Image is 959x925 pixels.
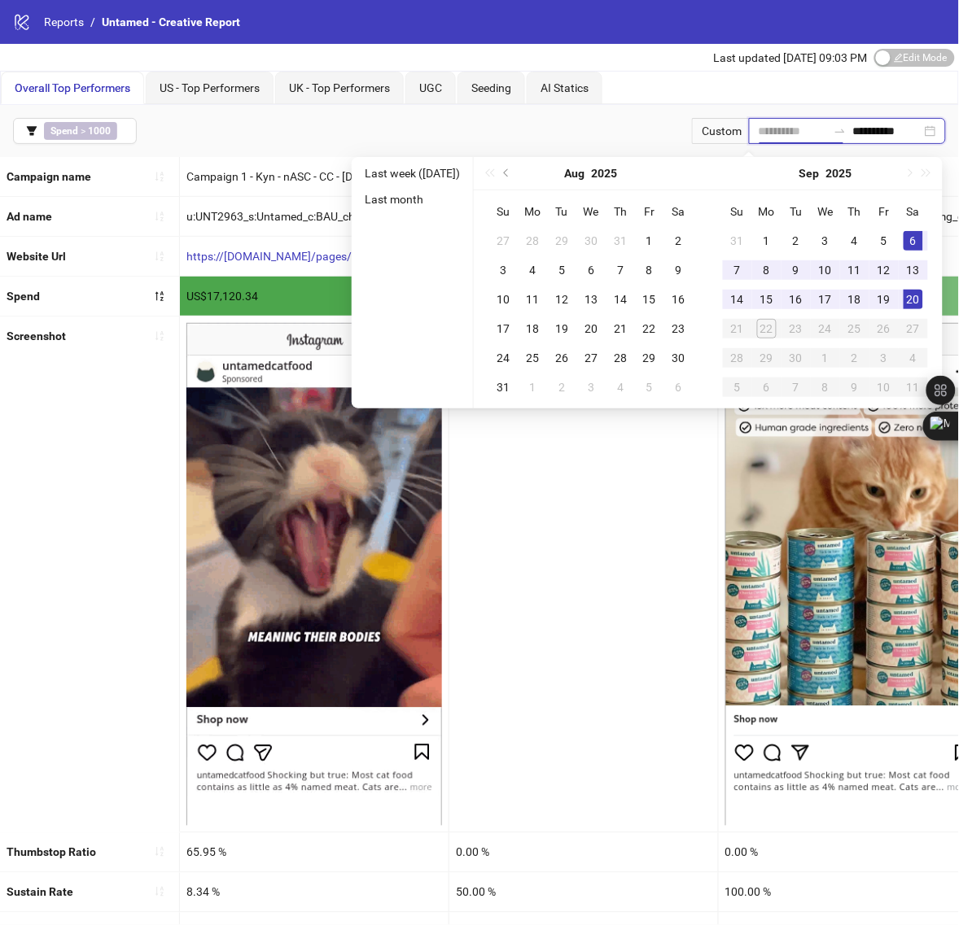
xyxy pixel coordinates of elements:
div: 17 [493,319,513,338]
div: 5 [874,231,894,251]
div: US$17,120.34 [180,277,449,316]
div: u:UNT2963_s:Untamed_c:BAU_ch:Meta_at:Vid_ct:New_a:Ancestral_vh:CatsBRoll_vs:Mashup_co:Cats are ob... [180,197,449,236]
span: sort-descending [154,290,165,302]
div: 3 [493,260,513,280]
th: Fr [869,197,899,226]
td: 2025-09-24 [811,314,840,343]
button: Choose a year [592,157,618,190]
div: 26 [552,348,571,368]
span: sort-ascending [154,846,165,857]
td: 2025-09-30 [782,343,811,373]
td: 2025-10-07 [782,373,811,402]
div: 3 [874,348,894,368]
th: Sa [664,197,694,226]
b: Sustain Rate [7,886,73,899]
div: 3 [581,377,601,397]
div: 28 [728,348,747,368]
td: 2025-08-14 [606,285,635,314]
td: 2025-08-11 [518,285,547,314]
div: 21 [728,319,747,338]
div: 11 [523,290,542,309]
td: 2025-09-18 [840,285,869,314]
div: 6 [904,231,923,251]
td: 2025-08-13 [576,285,606,314]
div: 1 [640,231,659,251]
div: 31 [493,377,513,397]
div: 7 [728,260,747,280]
div: 4 [523,260,542,280]
td: 2025-07-28 [518,226,547,255]
span: filter [26,125,37,137]
td: 2025-07-31 [606,226,635,255]
td: 2025-10-09 [840,373,869,402]
td: 2025-09-28 [723,343,752,373]
div: 15 [757,290,777,309]
div: 30 [786,348,806,368]
td: 2025-10-06 [752,373,782,402]
b: Spend [7,290,40,303]
div: 2 [786,231,806,251]
div: 10 [874,377,894,397]
td: 2025-08-29 [635,343,664,373]
td: 2025-09-25 [840,314,869,343]
li: / [90,13,95,31]
div: 10 [816,260,835,280]
div: 13 [581,290,601,309]
th: Mo [752,197,782,226]
div: 21 [611,319,630,338]
span: sort-ascending [154,171,165,182]
div: 3 [816,231,835,251]
td: 2025-09-03 [576,373,606,402]
td: 2025-08-12 [547,285,576,314]
td: 2025-09-12 [869,255,899,285]
div: 9 [786,260,806,280]
div: 30 [581,231,601,251]
td: 2025-09-06 [664,373,694,402]
td: 2025-08-28 [606,343,635,373]
div: 8.34 % [180,873,449,912]
td: 2025-08-30 [664,343,694,373]
td: 2025-08-01 [635,226,664,255]
div: 31 [728,231,747,251]
td: 2025-09-16 [782,285,811,314]
td: 2025-08-10 [488,285,518,314]
b: Thumbstop Ratio [7,846,96,859]
div: 23 [786,319,806,338]
div: 6 [669,377,689,397]
div: 8 [816,377,835,397]
td: 2025-07-27 [488,226,518,255]
a: Reports [41,13,87,31]
td: 2025-09-19 [869,285,899,314]
div: 24 [816,319,835,338]
li: Last week ([DATE]) [358,164,466,183]
td: 2025-10-04 [899,343,928,373]
td: 2025-09-01 [752,226,782,255]
td: 2025-09-08 [752,255,782,285]
td: 2025-08-25 [518,343,547,373]
button: Spend > 1000 [13,118,137,144]
button: Choose a month [565,157,585,190]
span: UK - Top Performers [289,81,390,94]
div: 28 [523,231,542,251]
div: 29 [552,231,571,251]
img: Screenshot 120230412589270420 [186,323,442,825]
span: UGC [419,81,442,94]
td: 2025-09-05 [635,373,664,402]
div: 12 [552,290,571,309]
div: 20 [904,290,923,309]
span: Untamed - Creative Report [102,15,240,28]
td: 2025-07-30 [576,226,606,255]
span: > [44,122,117,140]
div: 7 [786,377,806,397]
td: 2025-08-17 [488,314,518,343]
td: 2025-08-18 [518,314,547,343]
span: Overall Top Performers [15,81,130,94]
button: Choose a year [826,157,852,190]
div: 22 [640,319,659,338]
td: 2025-08-27 [576,343,606,373]
th: Tu [782,197,811,226]
td: 2025-09-04 [606,373,635,402]
div: 17 [816,290,835,309]
div: 2 [669,231,689,251]
td: 2025-10-02 [840,343,869,373]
